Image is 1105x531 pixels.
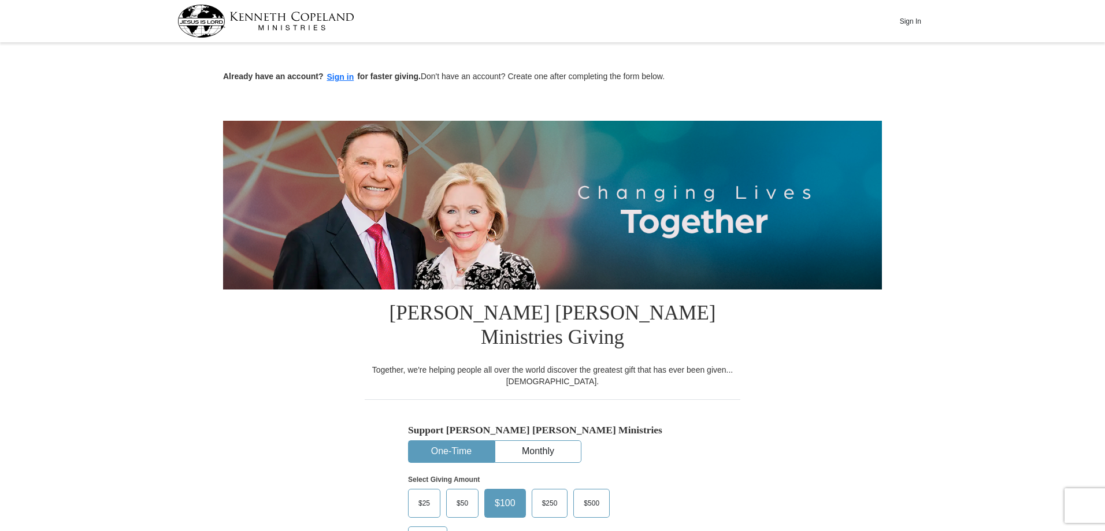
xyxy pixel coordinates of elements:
[223,72,421,81] strong: Already have an account? for faster giving.
[495,441,581,462] button: Monthly
[324,70,358,84] button: Sign in
[177,5,354,38] img: kcm-header-logo.svg
[408,476,480,484] strong: Select Giving Amount
[536,495,563,512] span: $250
[413,495,436,512] span: $25
[223,70,882,84] p: Don't have an account? Create one after completing the form below.
[408,424,697,436] h5: Support [PERSON_NAME] [PERSON_NAME] Ministries
[578,495,605,512] span: $500
[489,495,521,512] span: $100
[451,495,474,512] span: $50
[409,441,494,462] button: One-Time
[365,364,740,387] div: Together, we're helping people all over the world discover the greatest gift that has ever been g...
[365,289,740,364] h1: [PERSON_NAME] [PERSON_NAME] Ministries Giving
[893,12,928,30] button: Sign In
